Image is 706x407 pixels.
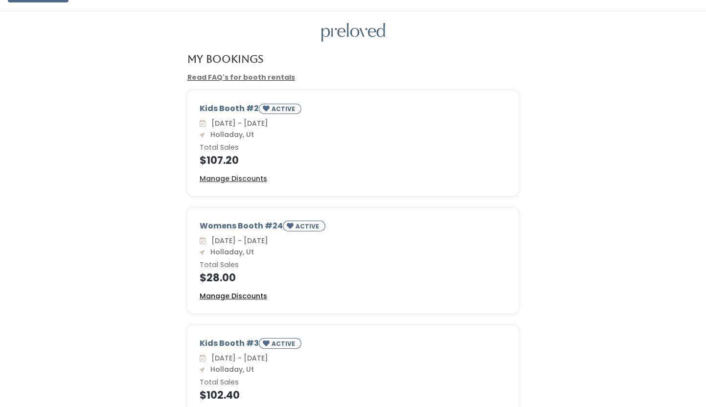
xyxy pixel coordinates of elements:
a: Read FAQ's for booth rentals [187,72,295,82]
div: Kids Booth #2 [200,103,507,118]
a: Manage Discounts [200,291,267,301]
small: ACTIVE [296,222,321,230]
span: Holladay, Ut [206,130,254,139]
span: [DATE] - [DATE] [207,236,268,246]
span: [DATE] - [DATE] [207,118,268,128]
u: Manage Discounts [200,291,267,301]
div: Womens Booth #24 [200,220,507,235]
img: preloved logo [321,23,385,42]
span: Holladay, Ut [206,247,254,257]
h4: $102.40 [200,389,507,401]
h4: $107.20 [200,155,507,166]
span: [DATE] - [DATE] [207,353,268,363]
h6: Total Sales [200,261,507,269]
h4: $28.00 [200,272,507,283]
h6: Total Sales [200,144,507,152]
span: Holladay, Ut [206,364,254,374]
small: ACTIVE [272,339,297,348]
a: Manage Discounts [200,174,267,184]
h6: Total Sales [200,379,507,386]
small: ACTIVE [272,105,297,113]
h4: My Bookings [187,53,263,65]
div: Kids Booth #3 [200,338,507,353]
